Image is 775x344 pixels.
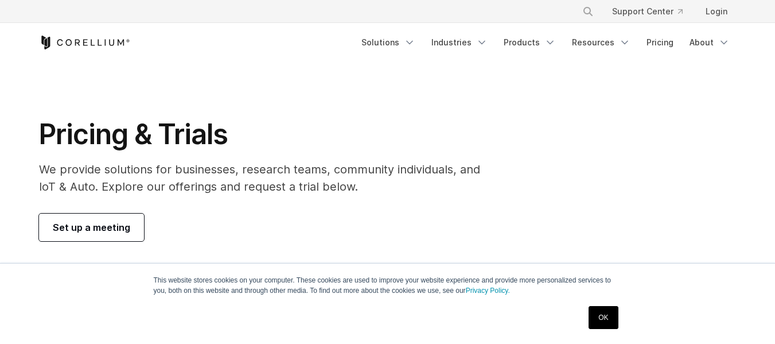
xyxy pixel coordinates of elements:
[683,32,737,53] a: About
[696,1,737,22] a: Login
[497,32,563,53] a: Products
[53,221,130,234] span: Set up a meeting
[568,1,737,22] div: Navigation Menu
[355,32,737,53] div: Navigation Menu
[640,32,680,53] a: Pricing
[39,214,144,241] a: Set up a meeting
[425,32,494,53] a: Industries
[578,1,598,22] button: Search
[565,32,637,53] a: Resources
[466,287,510,295] a: Privacy Policy.
[355,32,422,53] a: Solutions
[154,275,622,296] p: This website stores cookies on your computer. These cookies are used to improve your website expe...
[39,161,496,195] p: We provide solutions for businesses, research teams, community individuals, and IoT & Auto. Explo...
[39,117,496,152] h1: Pricing & Trials
[603,1,692,22] a: Support Center
[589,306,618,329] a: OK
[39,36,130,49] a: Corellium Home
